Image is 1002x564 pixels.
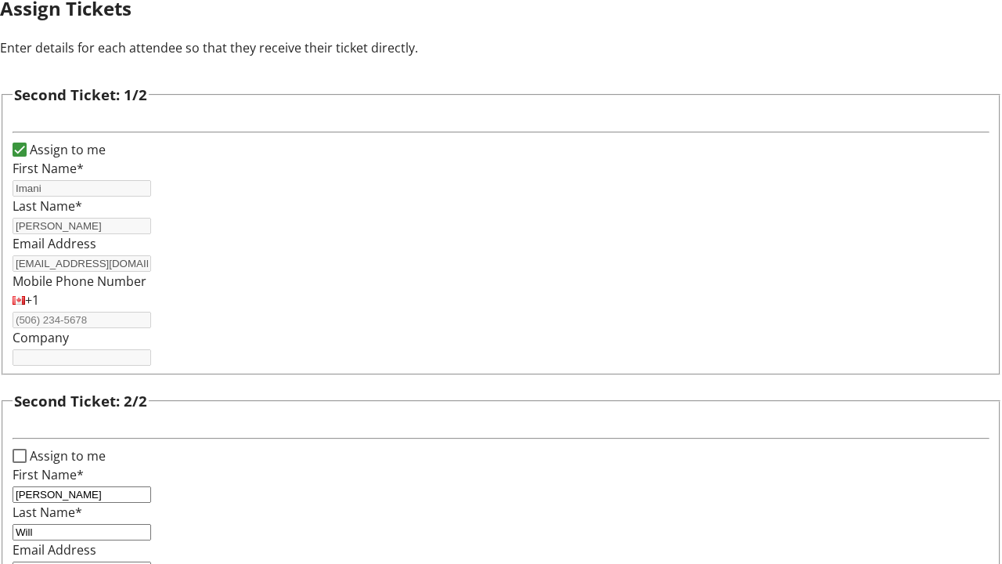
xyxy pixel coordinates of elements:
[13,273,146,290] label: Mobile Phone Number
[14,390,147,412] h3: Second Ticket: 2/2
[13,197,82,215] label: Last Name*
[13,504,82,521] label: Last Name*
[13,541,96,559] label: Email Address
[27,140,106,159] label: Assign to me
[14,84,147,106] h3: Second Ticket: 1/2
[13,160,84,177] label: First Name*
[13,329,69,346] label: Company
[13,312,151,328] input: (506) 234-5678
[13,466,84,483] label: First Name*
[27,446,106,465] label: Assign to me
[13,235,96,252] label: Email Address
